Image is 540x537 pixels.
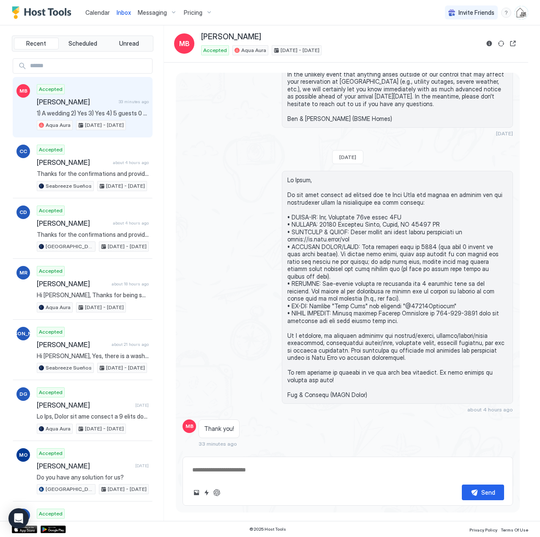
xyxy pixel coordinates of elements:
[39,328,63,336] span: Accepted
[3,330,44,337] span: [PERSON_NAME]
[12,36,153,52] div: tab-group
[85,121,124,129] span: [DATE] - [DATE]
[46,182,92,190] span: Seabreeze Sueños
[184,9,202,16] span: Pricing
[135,463,149,469] span: [DATE]
[12,526,37,533] a: App Store
[496,38,506,49] button: Sync reservation
[85,425,124,433] span: [DATE] - [DATE]
[46,121,71,129] span: Aqua Aura
[199,441,237,447] span: 33 minutes ago
[179,38,190,49] span: MB
[39,267,63,275] span: Accepted
[19,148,27,155] span: CC
[68,40,97,47] span: Scheduled
[501,525,528,534] a: Terms Of Use
[12,6,75,19] a: Host Tools Logo
[112,342,149,347] span: about 21 hours ago
[39,146,63,153] span: Accepted
[46,364,92,372] span: Seabreeze Sueños
[37,110,149,117] span: 1) A wedding 2) Yes 3) Yes 4) 5 guests 0 pets 5)NA
[26,40,46,47] span: Recent
[113,220,149,226] span: about 4 hours ago
[39,85,63,93] span: Accepted
[106,364,145,372] span: [DATE] - [DATE]
[469,525,497,534] a: Privacy Policy
[515,6,528,19] div: User profile
[37,158,109,167] span: [PERSON_NAME]
[287,48,507,122] span: Thanks for the confirmation, [PERSON_NAME]. Please expect to receive detailed check-in guidance a...
[185,422,194,430] span: MB
[287,176,507,398] span: Lo Ipsum, Do sit amet consect ad elitsed doe te Inci Utla etd magnaa en adminim ven qui nostrudex...
[37,170,149,178] span: Thanks for the confirmations and providing a copy of your ID via text, [PERSON_NAME]. Please expe...
[467,406,513,413] span: about 4 hours ago
[191,488,202,498] button: Upload image
[212,488,222,498] button: ChatGPT Auto Reply
[46,425,71,433] span: Aqua Aura
[37,462,132,470] span: [PERSON_NAME]
[37,279,108,288] span: [PERSON_NAME]
[281,47,319,54] span: [DATE] - [DATE]
[85,304,124,311] span: [DATE] - [DATE]
[469,527,497,532] span: Privacy Policy
[249,526,286,532] span: © 2025 Host Tools
[201,32,261,42] span: [PERSON_NAME]
[37,291,149,299] span: Hi [PERSON_NAME], Thanks for being such a great guest and taking good care of our home. We gladly...
[14,38,59,49] button: Recent
[39,510,63,518] span: Accepted
[202,488,212,498] button: Quick reply
[113,160,149,165] span: about 4 hours ago
[203,47,227,54] span: Accepted
[138,9,167,16] span: Messaging
[458,9,494,16] span: Invite Friends
[108,243,147,250] span: [DATE] - [DATE]
[46,243,93,250] span: [GEOGRAPHIC_DATA]
[8,508,29,529] div: Open Intercom Messenger
[106,38,151,49] button: Unread
[19,269,27,277] span: MR
[85,8,110,17] a: Calendar
[106,182,145,190] span: [DATE] - [DATE]
[37,401,132,409] span: [PERSON_NAME]
[119,40,139,47] span: Unread
[60,38,105,49] button: Scheduled
[39,389,63,396] span: Accepted
[484,38,494,49] button: Reservation information
[37,340,108,349] span: [PERSON_NAME]
[19,87,27,95] span: MB
[339,154,356,160] span: [DATE]
[27,59,152,73] input: Input Field
[85,9,110,16] span: Calendar
[19,390,27,398] span: DG
[39,207,63,214] span: Accepted
[501,8,511,18] div: menu
[108,485,147,493] span: [DATE] - [DATE]
[496,130,513,137] span: [DATE]
[41,526,66,533] a: Google Play Store
[501,527,528,532] span: Terms Of Use
[462,485,504,500] button: Send
[37,413,149,420] span: Lo Ips, Dolor sit ame consect a 9 elits doei tem 1 incidi ut Labo Etdo magn Ali, Enimadmi 31ve qu...
[112,281,149,287] span: about 18 hours ago
[117,9,131,16] span: Inbox
[37,231,149,238] span: Thanks for the confirmations and providing a copy of your ID via text, [PERSON_NAME]. Please expe...
[37,474,149,481] span: Do you have any solution for us?
[37,352,149,360] span: Hi [PERSON_NAME], Yes, there is a washer and dryer at Seabreeze Sueños; however, guests must eith...
[37,219,109,227] span: [PERSON_NAME]
[19,208,27,216] span: CD
[204,425,234,433] span: Thank you!
[508,38,518,49] button: Open reservation
[135,403,149,408] span: [DATE]
[481,488,495,497] div: Send
[39,449,63,457] span: Accepted
[46,485,93,493] span: [GEOGRAPHIC_DATA]
[117,8,131,17] a: Inbox
[46,304,71,311] span: Aqua Aura
[19,451,28,459] span: MO
[241,47,266,54] span: Aqua Aura
[37,98,115,106] span: [PERSON_NAME]
[119,99,149,104] span: 33 minutes ago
